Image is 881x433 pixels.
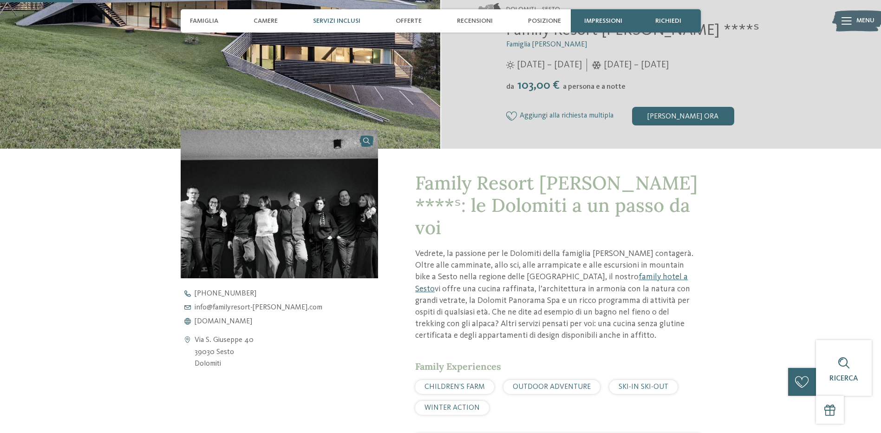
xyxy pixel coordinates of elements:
span: Family Resort [PERSON_NAME] ****ˢ: le Dolomiti a un passo da voi [415,171,698,239]
i: Orari d'apertura inverno [592,61,601,69]
span: Posizione [528,17,561,25]
span: SKI-IN SKI-OUT [619,383,668,391]
span: da [506,83,514,91]
span: WINTER ACTION [424,404,480,412]
span: [DATE] – [DATE] [604,59,669,72]
span: Recensioni [457,17,493,25]
span: richiedi [655,17,681,25]
span: Dolomiti – Sesto [506,5,560,14]
span: info@ familyresort-[PERSON_NAME]. com [195,304,322,311]
span: Impressioni [584,17,622,25]
span: Offerte [396,17,422,25]
span: Servizi inclusi [313,17,360,25]
img: Il nostro family hotel a Sesto, il vostro rifugio sulle Dolomiti. [181,130,379,278]
a: [PHONE_NUMBER] [181,290,394,297]
span: Famiglia [PERSON_NAME] [506,41,587,48]
p: Vedrete, la passione per le Dolomiti della famiglia [PERSON_NAME] contagerà. Oltre alle camminate... [415,248,700,342]
span: Camere [254,17,278,25]
span: a persona e a notte [563,83,626,91]
span: [DOMAIN_NAME] [195,318,252,325]
i: Orari d'apertura estate [506,61,515,69]
span: OUTDOOR ADVENTURE [513,383,591,391]
span: [PHONE_NUMBER] [195,290,256,297]
span: [DATE] – [DATE] [517,59,582,72]
span: Aggiungi alla richiesta multipla [520,112,613,120]
span: Famiglia [190,17,218,25]
div: [PERSON_NAME] ora [632,107,734,125]
a: family hotel a Sesto [415,273,688,293]
a: info@familyresort-[PERSON_NAME].com [181,304,394,311]
span: Family Resort [PERSON_NAME] ****ˢ [506,22,759,39]
span: 103,00 € [515,79,562,92]
span: Family Experiences [415,361,501,372]
a: [DOMAIN_NAME] [181,318,394,325]
span: CHILDREN’S FARM [424,383,485,391]
span: Ricerca [829,375,858,382]
address: Via S. Giuseppe 40 39030 Sesto Dolomiti [195,335,254,370]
